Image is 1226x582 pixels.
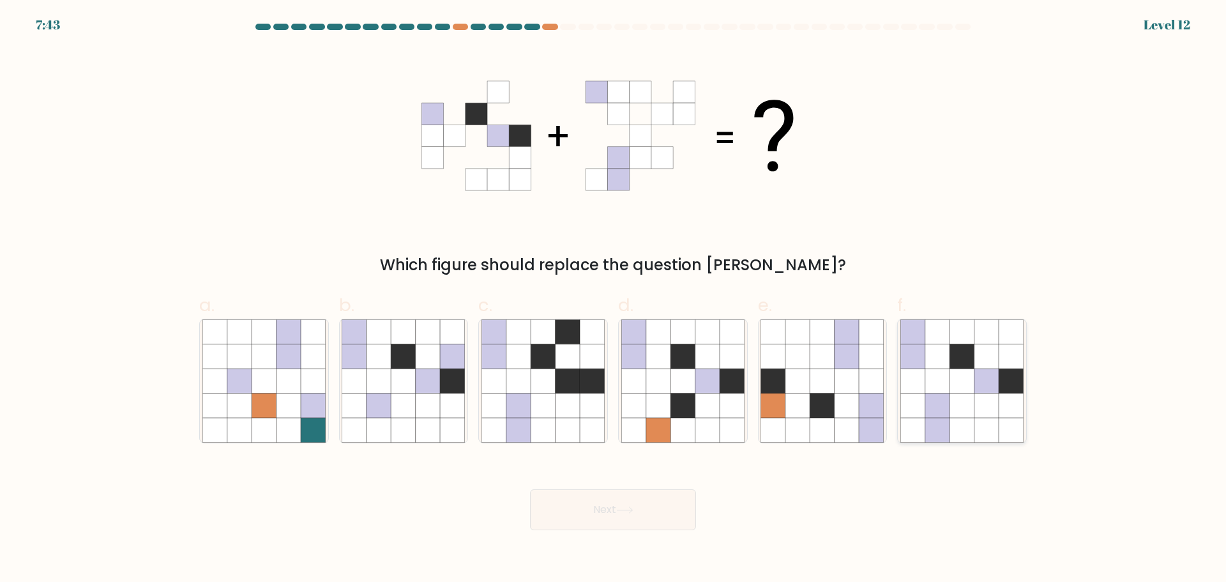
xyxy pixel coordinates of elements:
span: d. [618,293,633,318]
span: b. [339,293,354,318]
span: f. [897,293,906,318]
button: Next [530,489,696,530]
div: Which figure should replace the question [PERSON_NAME]? [207,254,1019,277]
span: e. [758,293,772,318]
div: 7:43 [36,15,60,34]
span: c. [478,293,492,318]
span: a. [199,293,215,318]
div: Level 12 [1144,15,1190,34]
